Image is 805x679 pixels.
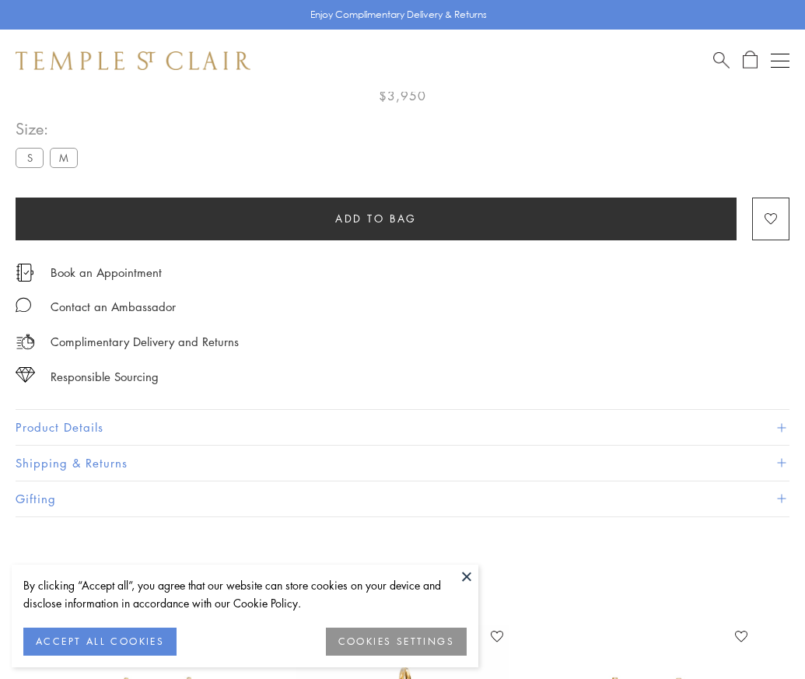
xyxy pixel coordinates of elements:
img: icon_appointment.svg [16,264,34,282]
img: Temple St. Clair [16,51,250,70]
button: Open navigation [771,51,789,70]
a: Book an Appointment [51,264,162,281]
p: Complimentary Delivery and Returns [51,332,239,352]
img: icon_delivery.svg [16,332,35,352]
button: ACCEPT ALL COOKIES [23,628,177,656]
label: M [50,148,78,167]
div: Contact an Ambassador [51,297,176,317]
button: COOKIES SETTINGS [326,628,467,656]
label: S [16,148,44,167]
p: Enjoy Complimentary Delivery & Returns [310,7,487,23]
a: Open Shopping Bag [743,51,758,70]
button: Shipping & Returns [16,446,789,481]
span: $3,950 [379,86,426,106]
span: Add to bag [335,210,417,227]
img: MessageIcon-01_2.svg [16,297,31,313]
img: icon_sourcing.svg [16,367,35,383]
a: Search [713,51,730,70]
button: Product Details [16,410,789,445]
div: By clicking “Accept all”, you agree that our website can store cookies on your device and disclos... [23,576,467,612]
div: Responsible Sourcing [51,367,159,387]
button: Add to bag [16,198,737,240]
button: Gifting [16,481,789,516]
span: Size: [16,116,84,142]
